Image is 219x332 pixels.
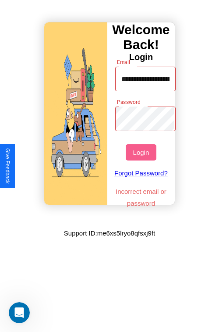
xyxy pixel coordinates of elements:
[4,148,11,184] div: Give Feedback
[117,58,131,66] label: Email
[9,302,30,323] iframe: Intercom live chat
[126,144,156,161] button: Login
[107,52,175,62] h4: Login
[111,161,172,186] a: Forgot Password?
[64,227,155,239] p: Support ID: me6xs5lryo8qfsxj9ft
[107,22,175,52] h3: Welcome Back!
[44,22,107,205] img: gif
[111,186,172,209] p: Incorrect email or password
[117,98,140,106] label: Password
